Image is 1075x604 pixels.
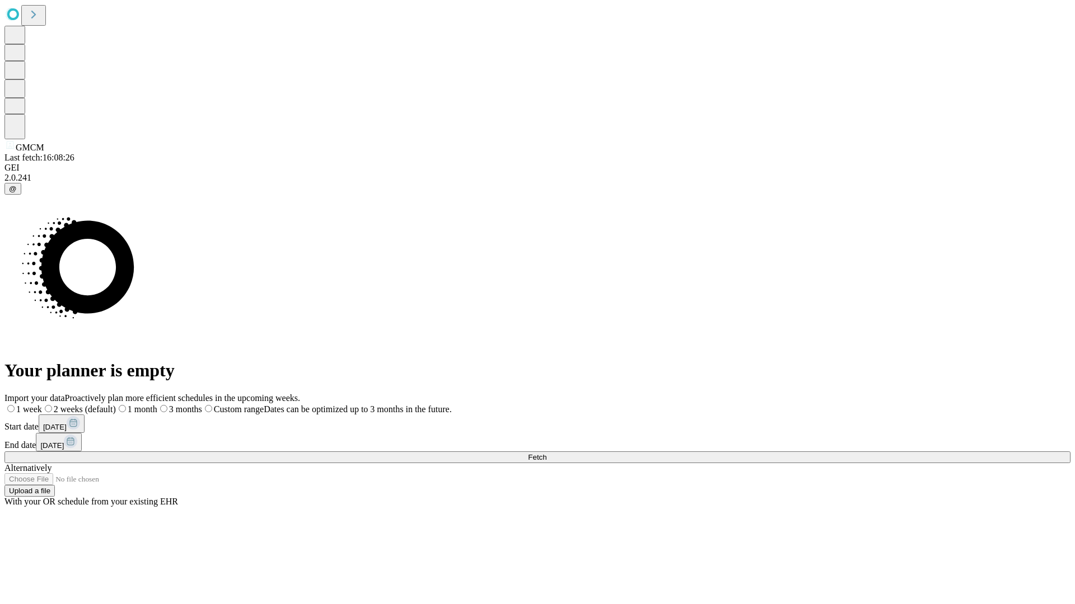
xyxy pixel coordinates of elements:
[4,183,21,195] button: @
[45,405,52,412] input: 2 weeks (default)
[160,405,167,412] input: 3 months
[4,163,1071,173] div: GEI
[4,463,52,473] span: Alternatively
[65,393,300,403] span: Proactively plan more efficient schedules in the upcoming weeks.
[264,404,451,414] span: Dates can be optimized up to 3 months in the future.
[119,405,126,412] input: 1 month
[4,451,1071,463] button: Fetch
[4,153,74,162] span: Last fetch: 16:08:26
[54,404,116,414] span: 2 weeks (default)
[128,404,157,414] span: 1 month
[40,441,64,450] span: [DATE]
[169,404,202,414] span: 3 months
[16,404,42,414] span: 1 week
[4,393,65,403] span: Import your data
[528,453,546,461] span: Fetch
[16,143,44,152] span: GMCM
[43,423,67,431] span: [DATE]
[4,360,1071,381] h1: Your planner is empty
[4,485,55,497] button: Upload a file
[4,414,1071,433] div: Start date
[4,173,1071,183] div: 2.0.241
[4,433,1071,451] div: End date
[214,404,264,414] span: Custom range
[7,405,15,412] input: 1 week
[9,185,17,193] span: @
[4,497,178,506] span: With your OR schedule from your existing EHR
[36,433,82,451] button: [DATE]
[205,405,212,412] input: Custom rangeDates can be optimized up to 3 months in the future.
[39,414,85,433] button: [DATE]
